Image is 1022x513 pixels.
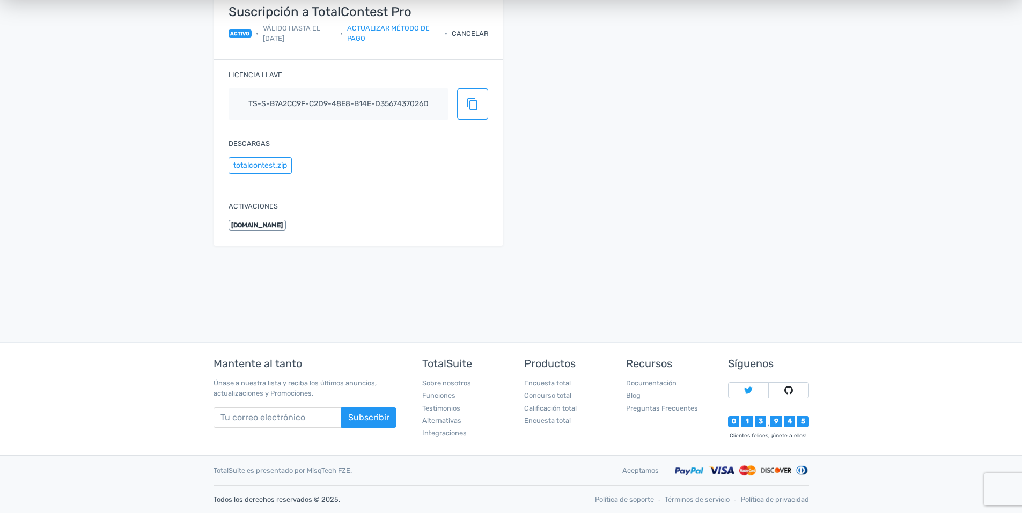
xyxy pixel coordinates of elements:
p: Únase a nuestra lista y reciba los últimos anuncios, actualizaciones y Promociones. [214,378,396,398]
a: Concurso total [524,391,571,399]
div: TotalSuite es presentado por MisqTech FZE. [205,465,614,475]
p: Todos los derechos reservados © 2025. [214,494,503,504]
a: Blog [626,391,641,399]
a: Alternativas [422,417,461,425]
span: content_copy [466,98,479,110]
span: activo [229,29,252,37]
span: Válido hasta el [DATE] [263,23,336,43]
img: Sigue a TotalSuite en Github [784,386,793,395]
span: • [445,28,447,39]
a: Política de privacidad [741,494,809,504]
span: [DOMAIN_NAME] [229,220,286,231]
label: Activaciones [229,201,278,211]
a: Encuesta total [524,417,571,425]
span: • [256,28,259,39]
span: ‐ [734,494,736,504]
div: Aceptamos [614,465,667,475]
div: 3 [755,416,766,427]
div: 1 [741,416,753,427]
h5: TotalSuite [422,358,503,369]
label: Descargas [229,138,270,148]
div: 0 [728,416,739,427]
button: content_copy [457,88,488,120]
a: Términos de servicio [665,494,730,504]
div: Clientes felices, ¡únete a ellos! [728,432,808,440]
div: 9 [770,416,782,427]
div: 5 [797,416,808,427]
div: , [766,420,770,427]
button: totalcontest.zip [229,157,292,174]
h5: Recursos [626,358,707,369]
a: Preguntas Frecuentes [626,404,698,412]
img: Métodos de pago aceptados [675,464,809,477]
a: Funciones [422,391,455,399]
h5: Productos [524,358,605,369]
h5: Mantente al tanto [214,358,396,369]
a: Actualizar método de pago [347,23,440,43]
label: Licencia llave [229,70,282,80]
h5: Síguenos [728,358,808,369]
a: Política de soporte [595,494,654,504]
a: Testimonios [422,404,460,412]
a: Integraciones [422,429,467,437]
div: Cancelar [452,28,488,39]
input: Tu correo electrónico [214,407,342,428]
span: • [340,28,343,39]
a: Encuesta total [524,379,571,387]
strong: Suscripción a TotalContest Pro [229,5,488,19]
button: Subscribir [341,407,396,428]
span: ‐ [658,494,660,504]
img: Sigue a TotalSuite en Twitter [744,386,753,395]
a: Sobre nosotros [422,379,471,387]
a: Calificación total [524,404,577,412]
div: 4 [784,416,795,427]
a: Documentación [626,379,677,387]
